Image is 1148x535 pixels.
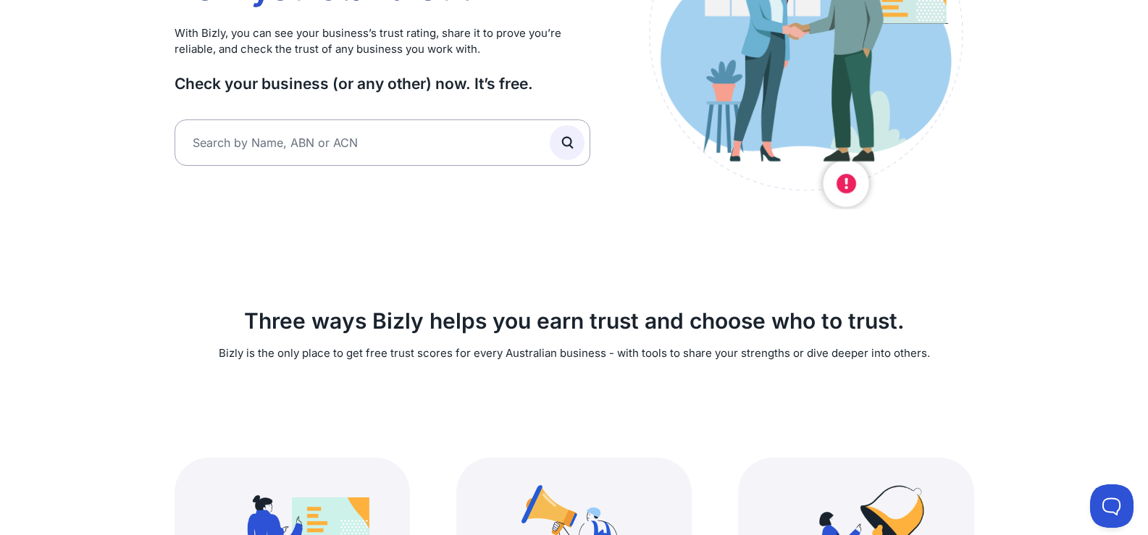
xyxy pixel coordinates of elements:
[1090,484,1134,528] iframe: Toggle Customer Support
[175,308,974,334] h2: Three ways Bizly helps you earn trust and choose who to trust.
[175,345,974,362] p: Bizly is the only place to get free trust scores for every Australian business - with tools to sh...
[175,25,591,58] p: With Bizly, you can see your business’s trust rating, share it to prove you’re reliable, and chec...
[175,74,591,93] h3: Check your business (or any other) now. It’s free.
[175,119,591,166] input: Search by Name, ABN or ACN
[175,9,478,50] li: who you work with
